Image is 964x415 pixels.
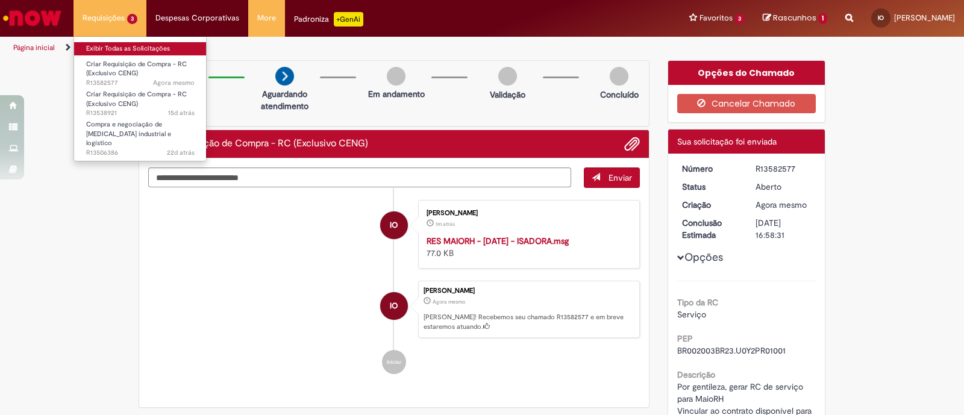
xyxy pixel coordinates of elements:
span: Serviço [677,309,706,320]
span: Requisições [83,12,125,24]
a: Aberto R13538921 : Criar Requisição de Compra - RC (Exclusivo CENG) [74,88,207,114]
dt: Número [673,163,747,175]
li: Isadora de Oliveira [148,281,640,339]
time: 09/09/2025 11:39:54 [167,148,195,157]
dt: Status [673,181,747,193]
p: Concluído [600,89,639,101]
span: R13506386 [86,148,195,158]
img: img-circle-grey.png [610,67,628,86]
a: Aberto R13582577 : Criar Requisição de Compra - RC (Exclusivo CENG) [74,58,207,84]
span: IO [390,211,398,240]
div: [PERSON_NAME] [427,210,627,217]
h2: Criar Requisição de Compra - RC (Exclusivo CENG) Histórico de tíquete [148,139,368,149]
span: Compra e negociação de [MEDICAL_DATA] industrial e logístico [86,120,171,148]
div: [DATE] 16:58:31 [756,217,812,241]
time: 30/09/2025 15:58:28 [153,78,195,87]
img: ServiceNow [1,6,63,30]
span: [PERSON_NAME] [894,13,955,23]
span: 1m atrás [436,220,455,228]
ul: Trilhas de página [9,37,634,59]
img: arrow-next.png [275,67,294,86]
span: More [257,12,276,24]
p: Em andamento [368,88,425,100]
button: Cancelar Chamado [677,94,816,113]
span: Sua solicitação foi enviada [677,136,777,147]
div: 30/09/2025 15:58:27 [756,199,812,211]
span: Agora mesmo [433,298,465,305]
a: Exibir Todas as Solicitações [74,42,207,55]
a: Aberto R13506386 : Compra e negociação de Capex industrial e logístico [74,118,207,144]
div: Opções do Chamado [668,61,825,85]
img: img-circle-grey.png [498,67,517,86]
span: IO [878,14,884,22]
ul: Histórico de tíquete [148,188,640,387]
span: IO [390,292,398,320]
img: img-circle-grey.png [387,67,405,86]
span: R13538921 [86,108,195,118]
a: RES MAIORH - [DATE] - ISADORA.msg [427,236,569,246]
span: Agora mesmo [756,199,807,210]
span: 3 [735,14,745,24]
div: Padroniza [294,12,363,27]
div: 77.0 KB [427,235,627,259]
p: Aguardando atendimento [255,88,314,112]
span: Favoritos [700,12,733,24]
span: R13582577 [86,78,195,88]
span: Rascunhos [773,12,816,23]
div: Isadora de Oliveira [380,211,408,239]
span: 1 [818,13,827,24]
span: 22d atrás [167,148,195,157]
div: Aberto [756,181,812,193]
time: 30/09/2025 15:57:48 [436,220,455,228]
b: PEP [677,333,693,344]
div: [PERSON_NAME] [424,287,633,295]
dt: Conclusão Estimada [673,217,747,241]
time: 16/09/2025 11:00:07 [168,108,195,117]
time: 30/09/2025 15:58:27 [433,298,465,305]
p: Validação [490,89,525,101]
span: Enviar [609,172,632,183]
a: Rascunhos [763,13,827,24]
span: Criar Requisição de Compra - RC (Exclusivo CENG) [86,60,187,78]
p: [PERSON_NAME]! Recebemos seu chamado R13582577 e em breve estaremos atuando. [424,313,633,331]
textarea: Digite sua mensagem aqui... [148,167,571,188]
b: Tipo da RC [677,297,718,308]
span: BR002003BR23.U0Y2PR01001 [677,345,786,356]
span: 15d atrás [168,108,195,117]
b: Descrição [677,369,715,380]
div: R13582577 [756,163,812,175]
span: Agora mesmo [153,78,195,87]
time: 30/09/2025 15:58:27 [756,199,807,210]
a: Página inicial [13,43,55,52]
button: Enviar [584,167,640,188]
p: +GenAi [334,12,363,27]
span: Criar Requisição de Compra - RC (Exclusivo CENG) [86,90,187,108]
span: Despesas Corporativas [155,12,239,24]
dt: Criação [673,199,747,211]
button: Adicionar anexos [624,136,640,152]
ul: Requisições [74,36,207,161]
div: Isadora de Oliveira [380,292,408,320]
span: 3 [127,14,137,24]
